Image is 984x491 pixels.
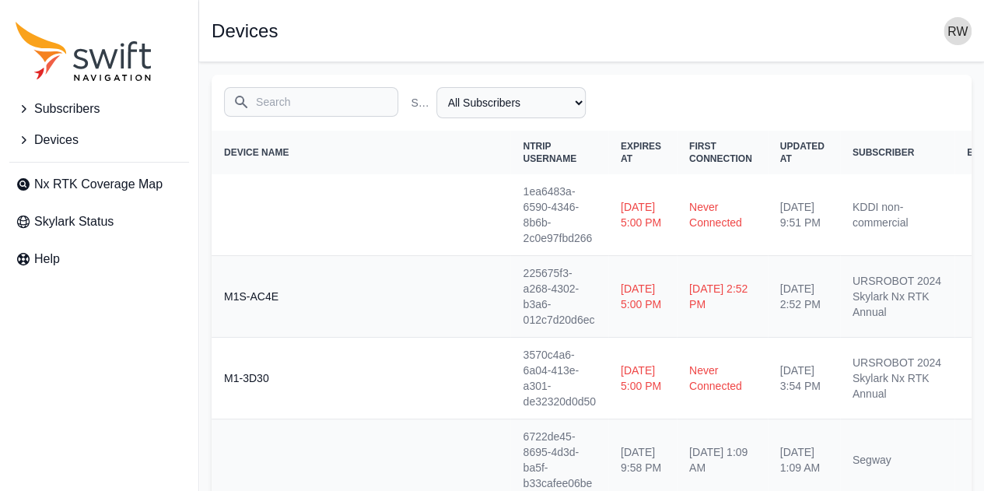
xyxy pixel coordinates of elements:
[34,100,100,118] span: Subscribers
[768,256,840,338] td: [DATE] 2:52 PM
[510,256,608,338] td: 225675f3-a268-4302-b3a6-012c7d20d6ec
[411,95,429,110] label: Subscriber Name
[9,93,189,125] button: Subscribers
[224,87,398,117] input: Search
[677,338,768,419] td: Never Connected
[9,169,189,200] a: Nx RTK Coverage Map
[840,338,954,419] td: URSROBOT 2024 Skylark Nx RTK Annual
[9,125,189,156] button: Devices
[621,141,661,164] span: Expires At
[510,174,608,256] td: 1ea6483a-6590-4346-8b6b-2c0e97fbd266
[677,174,768,256] td: Never Connected
[9,206,189,237] a: Skylark Status
[840,174,954,256] td: KDDI non-commercial
[840,256,954,338] td: URSROBOT 2024 Skylark Nx RTK Annual
[608,256,677,338] td: [DATE] 5:00 PM
[780,141,825,164] span: Updated At
[689,141,752,164] span: First Connection
[768,174,840,256] td: [DATE] 9:51 PM
[510,131,608,174] th: NTRIP Username
[840,131,954,174] th: Subscriber
[768,338,840,419] td: [DATE] 3:54 PM
[9,244,189,275] a: Help
[944,17,972,45] img: user photo
[677,256,768,338] td: [DATE] 2:52 PM
[34,250,60,268] span: Help
[34,175,163,194] span: Nx RTK Coverage Map
[212,256,510,338] th: M1S-AC4E
[34,131,79,149] span: Devices
[212,338,510,419] th: M1-3D30
[608,174,677,256] td: [DATE] 5:00 PM
[510,338,608,419] td: 3570c4a6-6a04-413e-a301-de32320d0d50
[34,212,114,231] span: Skylark Status
[212,22,278,40] h1: Devices
[436,87,586,118] select: Subscriber
[212,131,510,174] th: Device Name
[608,338,677,419] td: [DATE] 5:00 PM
